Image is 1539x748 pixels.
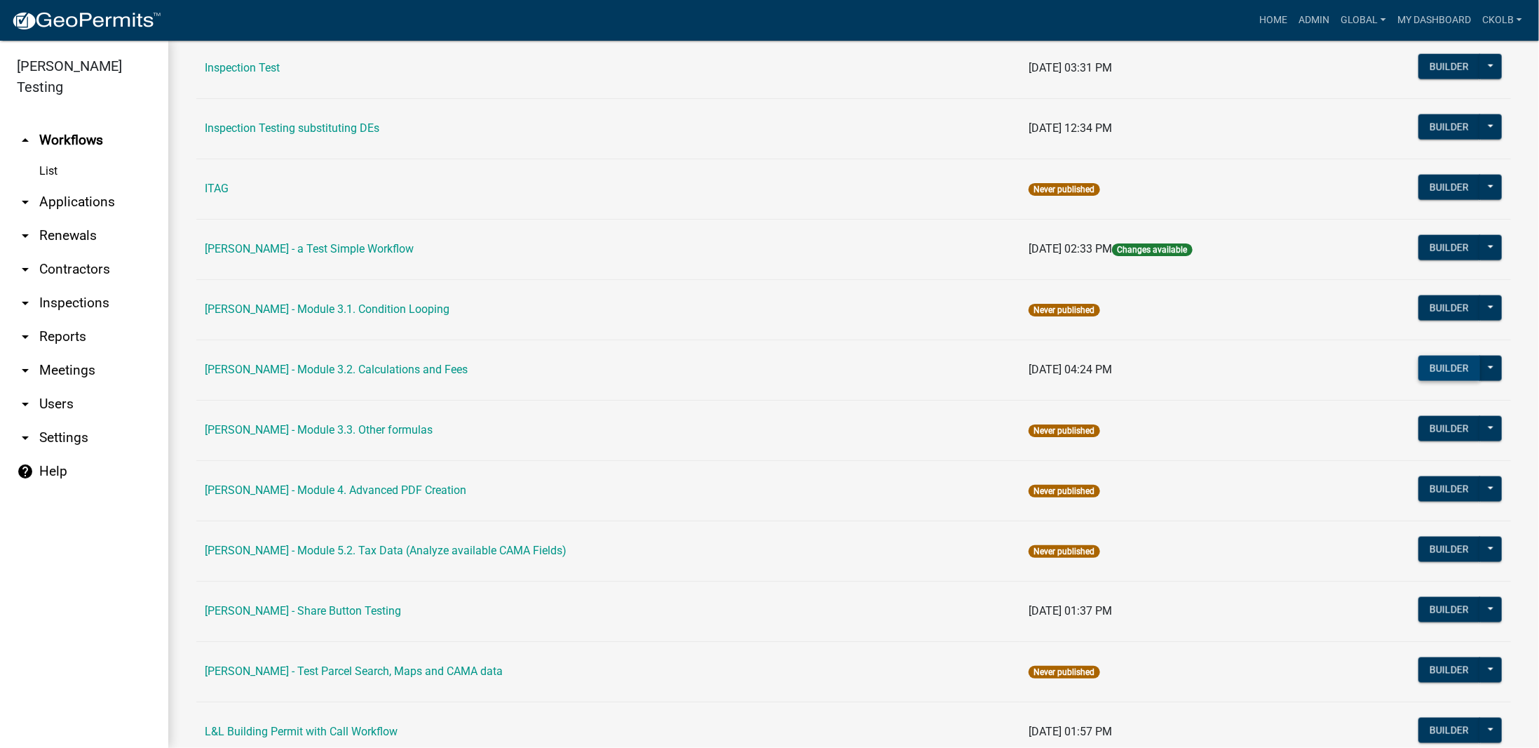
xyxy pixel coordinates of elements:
a: [PERSON_NAME] - Module 3.2. Calculations and Fees [205,363,468,376]
i: arrow_drop_down [17,295,34,312]
button: Builder [1418,295,1480,321]
button: Builder [1418,235,1480,260]
a: Global [1335,7,1392,34]
a: [PERSON_NAME] - a Test Simple Workflow [205,242,414,255]
button: Builder [1418,175,1480,200]
i: arrow_drop_up [17,132,34,149]
span: Never published [1029,545,1099,558]
button: Builder [1418,597,1480,622]
button: Builder [1418,476,1480,502]
i: arrow_drop_down [17,261,34,278]
i: arrow_drop_down [17,194,34,211]
a: [PERSON_NAME] - Module 4. Advanced PDF Creation [205,483,466,497]
a: [PERSON_NAME] - Module 3.3. Other formulas [205,423,433,436]
a: [PERSON_NAME] - Test Parcel Search, Maps and CAMA data [205,664,503,678]
button: Builder [1418,718,1480,743]
span: Changes available [1112,243,1192,256]
i: arrow_drop_down [17,396,34,413]
span: [DATE] 04:24 PM [1029,363,1112,376]
span: Never published [1029,304,1099,316]
span: [DATE] 12:34 PM [1029,121,1112,135]
span: Never published [1029,666,1099,679]
span: Never published [1029,425,1099,437]
button: Builder [1418,114,1480,140]
a: [PERSON_NAME] - Module 5.2. Tax Data (Analyze available CAMA Fields) [205,544,567,557]
a: Inspection Testing substituting DEs [205,121,379,135]
button: Builder [1418,356,1480,381]
button: Builder [1418,657,1480,683]
span: [DATE] 03:31 PM [1029,61,1112,74]
a: Inspection Test [205,61,280,74]
a: L&L Building Permit with Call Workflow [205,725,398,738]
a: ITAG [205,182,229,195]
span: [DATE] 02:33 PM [1029,242,1112,255]
i: help [17,463,34,480]
a: Admin [1293,7,1335,34]
span: [DATE] 01:57 PM [1029,725,1112,738]
button: Builder [1418,416,1480,441]
i: arrow_drop_down [17,227,34,244]
button: Builder [1418,54,1480,79]
span: [DATE] 01:37 PM [1029,604,1112,617]
a: [PERSON_NAME] - Share Button Testing [205,604,401,617]
i: arrow_drop_down [17,429,34,446]
span: Never published [1029,485,1099,497]
i: arrow_drop_down [17,328,34,345]
a: [PERSON_NAME] - Module 3.1. Condition Looping [205,302,449,316]
span: Never published [1029,183,1099,196]
a: My Dashboard [1392,7,1477,34]
a: Home [1254,7,1293,34]
i: arrow_drop_down [17,362,34,379]
a: ckolb [1477,7,1528,34]
button: Builder [1418,537,1480,562]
